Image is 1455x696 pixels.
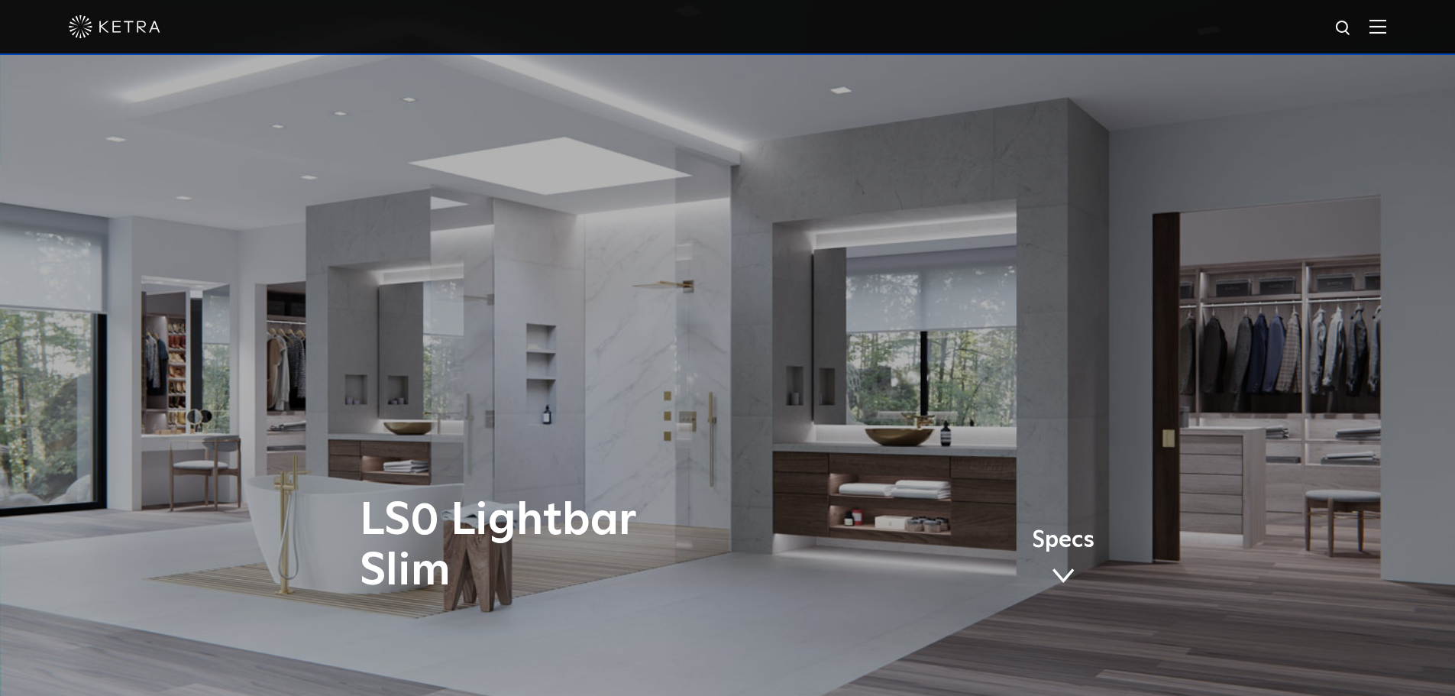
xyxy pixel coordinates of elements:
[1334,19,1353,38] img: search icon
[1032,529,1094,589] a: Specs
[360,496,791,597] h1: LS0 Lightbar Slim
[1369,19,1386,34] img: Hamburger%20Nav.svg
[1032,529,1094,552] span: Specs
[69,15,160,38] img: ketra-logo-2019-white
